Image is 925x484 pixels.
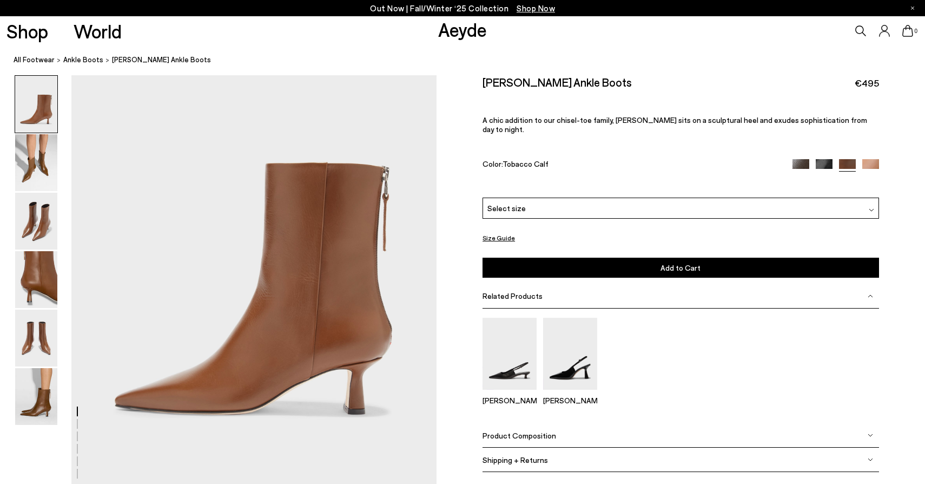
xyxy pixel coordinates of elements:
[438,18,487,41] a: Aeyde
[483,258,878,278] button: Add to Cart
[483,396,537,405] p: [PERSON_NAME]
[483,115,867,134] span: A chic addition to our chisel-toe family, [PERSON_NAME] sits on a sculptural heel and exudes soph...
[74,22,122,41] a: World
[660,263,701,272] span: Add to Cart
[14,54,55,66] a: All Footwear
[6,22,48,41] a: Shop
[869,207,874,213] img: svg%3E
[15,134,57,191] img: Rowan Chiseled Ankle Boots - Image 2
[483,382,537,405] a: Catrina Slingback Pumps [PERSON_NAME]
[487,202,526,214] span: Select size
[868,457,873,462] img: svg%3E
[902,25,913,37] a: 0
[483,231,515,245] button: Size Guide
[14,45,925,75] nav: breadcrumb
[543,318,597,390] img: Fernanda Slingback Pumps
[543,382,597,405] a: Fernanda Slingback Pumps [PERSON_NAME]
[483,75,632,89] h2: [PERSON_NAME] Ankle Boots
[15,368,57,425] img: Rowan Chiseled Ankle Boots - Image 6
[15,310,57,367] img: Rowan Chiseled Ankle Boots - Image 5
[868,433,873,438] img: svg%3E
[370,2,555,15] p: Out Now | Fall/Winter ‘25 Collection
[483,291,543,300] span: Related Products
[543,396,597,405] p: [PERSON_NAME]
[15,76,57,133] img: Rowan Chiseled Ankle Boots - Image 1
[868,293,873,299] img: svg%3E
[15,251,57,308] img: Rowan Chiseled Ankle Boots - Image 4
[913,28,919,34] span: 0
[483,431,556,440] span: Product Composition
[855,76,879,90] span: €495
[63,55,103,64] span: ankle boots
[112,54,211,66] span: [PERSON_NAME] Ankle Boots
[483,455,548,465] span: Shipping + Returns
[503,159,549,168] span: Tobacco Calf
[483,318,537,390] img: Catrina Slingback Pumps
[63,54,103,66] a: ankle boots
[517,3,555,13] span: Navigate to /collections/new-in
[15,193,57,250] img: Rowan Chiseled Ankle Boots - Image 3
[483,159,779,172] div: Color:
